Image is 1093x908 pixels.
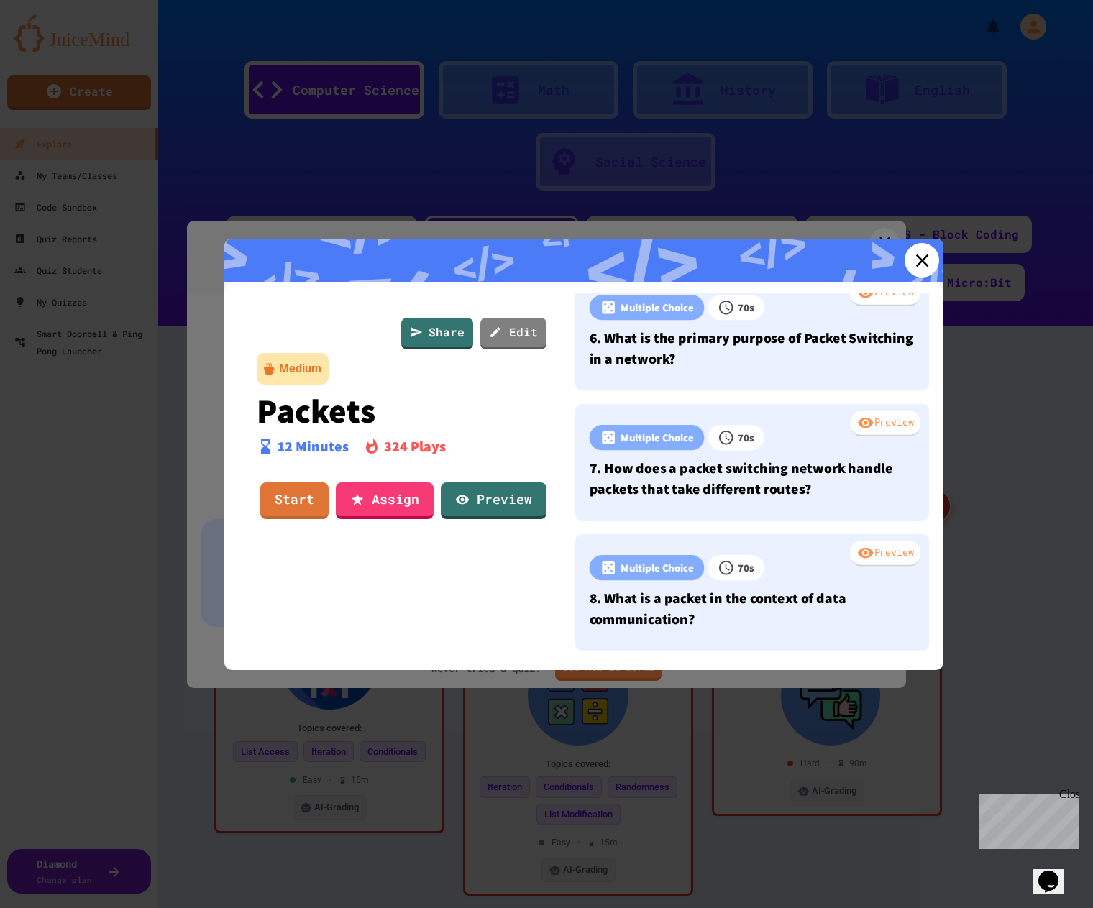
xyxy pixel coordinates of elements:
[260,482,329,519] a: Start
[278,436,349,457] p: 12 Minutes
[621,299,694,315] p: Multiple Choice
[621,429,694,445] p: Multiple Choice
[590,587,915,630] p: 8. What is a packet in the context of data communication?
[738,299,754,315] p: 70 s
[590,327,915,370] p: 6. What is the primary purpose of Packet Switching in a network?
[850,280,920,306] div: Preview
[336,482,434,519] a: Assign
[6,6,99,91] div: Chat with us now!Close
[590,457,915,500] p: 7. How does a packet switching network handle packets that take different routes?
[738,559,754,575] p: 70 s
[850,411,920,436] div: Preview
[384,436,446,457] p: 324 Plays
[850,541,920,567] div: Preview
[1033,850,1079,894] iframe: chat widget
[738,429,754,445] p: 70 s
[621,559,694,575] p: Multiple Choice
[480,318,546,349] a: Edit
[401,318,473,349] a: Share
[279,360,321,377] div: Medium
[441,482,546,519] a: Preview
[974,788,1079,849] iframe: chat widget
[257,392,547,429] p: Packets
